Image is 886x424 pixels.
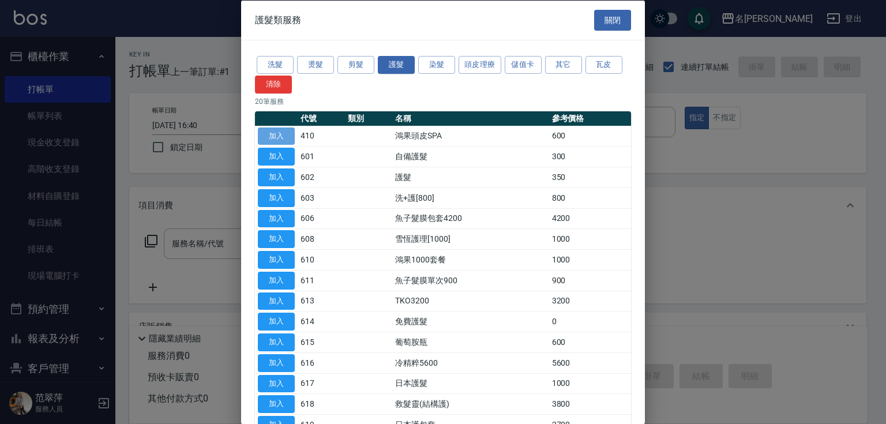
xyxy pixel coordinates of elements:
td: 900 [549,270,631,291]
button: 洗髮 [257,56,294,74]
td: 葡萄胺瓶 [392,332,549,352]
td: 鴻果1000套餐 [392,249,549,270]
td: 601 [298,146,345,167]
button: 頭皮理療 [459,56,501,74]
td: 617 [298,373,345,394]
button: 燙髮 [297,56,334,74]
button: 加入 [258,148,295,166]
th: 代號 [298,111,345,126]
button: 剪髮 [337,56,374,74]
td: TKO3200 [392,291,549,312]
th: 名稱 [392,111,549,126]
button: 加入 [258,209,295,227]
th: 參考價格 [549,111,631,126]
td: 1000 [549,249,631,270]
td: 615 [298,332,345,352]
td: 魚子髮膜單次900 [392,270,549,291]
td: 600 [549,126,631,147]
td: 免費護髮 [392,311,549,332]
td: 618 [298,393,345,414]
button: 加入 [258,189,295,207]
td: 鴻果頭皮SPA [392,126,549,147]
button: 加入 [258,168,295,186]
td: 614 [298,311,345,332]
td: 606 [298,208,345,229]
td: 魚子髮膜包套4200 [392,208,549,229]
button: 清除 [255,75,292,93]
td: 616 [298,352,345,373]
td: 610 [298,249,345,270]
button: 儲值卡 [505,56,542,74]
td: 608 [298,228,345,249]
td: 300 [549,146,631,167]
button: 加入 [258,313,295,331]
button: 關閉 [594,9,631,31]
button: 加入 [258,333,295,351]
td: 3800 [549,393,631,414]
button: 加入 [258,230,295,248]
p: 20 筆服務 [255,96,631,106]
button: 護髮 [378,56,415,74]
button: 加入 [258,354,295,372]
td: 日本護髮 [392,373,549,394]
td: 800 [549,187,631,208]
span: 護髮類服務 [255,14,301,25]
td: 613 [298,291,345,312]
td: 冷精粹5600 [392,352,549,373]
button: 加入 [258,292,295,310]
button: 加入 [258,127,295,145]
button: 其它 [545,56,582,74]
td: 603 [298,187,345,208]
button: 瓦皮 [585,56,622,74]
td: 洗+護[800] [392,187,549,208]
td: 救髮靈(結構護) [392,393,549,414]
td: 5600 [549,352,631,373]
td: 602 [298,167,345,187]
button: 加入 [258,395,295,413]
td: 4200 [549,208,631,229]
td: 自備護髮 [392,146,549,167]
td: 1000 [549,228,631,249]
td: 611 [298,270,345,291]
button: 加入 [258,271,295,289]
td: 0 [549,311,631,332]
td: 350 [549,167,631,187]
td: 410 [298,126,345,147]
td: 600 [549,332,631,352]
td: 雪恆護理[1000] [392,228,549,249]
button: 加入 [258,374,295,392]
td: 護髮 [392,167,549,187]
td: 3200 [549,291,631,312]
button: 染髮 [418,56,455,74]
button: 加入 [258,251,295,269]
td: 1000 [549,373,631,394]
th: 類別 [345,111,392,126]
